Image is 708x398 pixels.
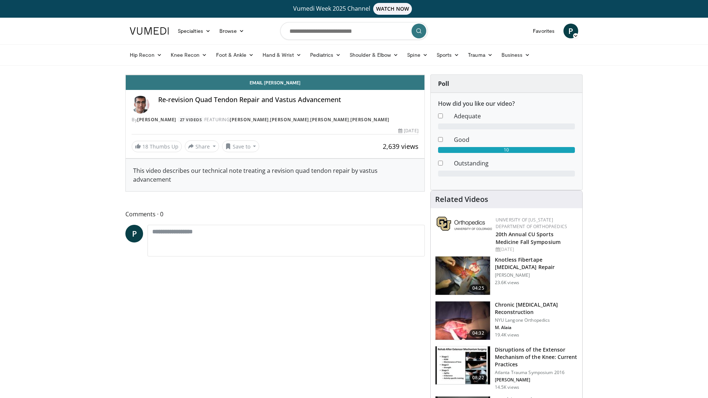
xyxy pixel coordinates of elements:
a: Shoulder & Elbow [345,48,403,62]
h3: Disruptions of the Extensor Mechanism of the Knee: Current Practices [495,346,578,368]
span: 04:25 [469,284,487,292]
img: Avatar [132,96,149,114]
p: 14.5K views [495,384,519,390]
h3: Chronic [MEDICAL_DATA] Reconstruction [495,301,578,316]
a: Vumedi Week 2025 ChannelWATCH NOW [131,3,577,15]
img: 355603a8-37da-49b6-856f-e00d7e9307d3.png.150x105_q85_autocrop_double_scale_upscale_version-0.2.png [437,217,492,231]
p: [PERSON_NAME] [495,377,578,383]
a: [PERSON_NAME] [270,116,309,123]
a: Favorites [528,24,559,38]
p: 23.6K views [495,280,519,286]
a: 27 Videos [177,116,204,123]
div: 10 [438,147,575,153]
dd: Outstanding [448,159,580,168]
a: P [563,24,578,38]
button: Share [185,140,219,152]
a: University of [US_STATE] Department of Orthopaedics [496,217,567,230]
div: This video describes our technical note treating a revision quad tendon repair by vastus advancement [133,166,417,184]
span: WATCH NOW [373,3,412,15]
a: [PERSON_NAME] [137,116,176,123]
a: Browse [215,24,249,38]
a: P [125,225,143,242]
img: c329ce19-05ea-4e12-b583-111b1ee27852.150x105_q85_crop-smart_upscale.jpg [435,346,490,385]
dd: Adequate [448,112,580,121]
a: Business [497,48,535,62]
img: E-HI8y-Omg85H4KX4xMDoxOjBzMTt2bJ.150x105_q85_crop-smart_upscale.jpg [435,256,490,295]
h6: How did you like our video? [438,100,575,107]
span: Comments 0 [125,209,425,219]
a: Spine [403,48,432,62]
div: [DATE] [398,128,418,134]
a: Email [PERSON_NAME] [126,75,424,90]
div: [DATE] [496,246,576,253]
span: 08:22 [469,374,487,381]
a: Sports [432,48,464,62]
button: Save to [222,140,260,152]
a: Trauma [464,48,497,62]
h4: Re-revision Quad Tendon Repair and Vastus Advancement [158,96,419,104]
input: Search topics, interventions [280,22,428,40]
a: Foot & Ankle [212,48,258,62]
p: Atlanta Trauma Symposium 2016 [495,370,578,376]
strong: Poll [438,80,449,88]
a: Hip Recon [125,48,166,62]
a: [PERSON_NAME] [310,116,349,123]
p: [PERSON_NAME] [495,272,578,278]
a: [PERSON_NAME] [350,116,389,123]
h4: Related Videos [435,195,488,204]
img: E-HI8y-Omg85H4KX4xMDoxOjBzMTt2bJ.150x105_q85_crop-smart_upscale.jpg [435,301,490,340]
p: NYU Langone Orthopedics [495,317,578,323]
a: Hand & Wrist [258,48,306,62]
h3: Knotless Fibertape [MEDICAL_DATA] Repair [495,256,578,271]
a: 18 Thumbs Up [132,141,182,152]
span: 18 [142,143,148,150]
dd: Good [448,135,580,144]
span: 2,639 views [383,142,419,151]
p: M. Alaia [495,325,578,331]
a: 04:25 Knotless Fibertape [MEDICAL_DATA] Repair [PERSON_NAME] 23.6K views [435,256,578,295]
a: 04:32 Chronic [MEDICAL_DATA] Reconstruction NYU Langone Orthopedics M. Alaia 19.4K views [435,301,578,340]
a: 20th Annual CU Sports Medicine Fall Symposium [496,231,560,245]
a: Pediatrics [306,48,345,62]
a: 08:22 Disruptions of the Extensor Mechanism of the Knee: Current Practices Atlanta Trauma Symposi... [435,346,578,390]
a: [PERSON_NAME] [230,116,269,123]
a: Specialties [173,24,215,38]
p: 19.4K views [495,332,519,338]
div: By FEATURING , , , [132,116,419,123]
img: VuMedi Logo [130,27,169,35]
a: Knee Recon [166,48,212,62]
span: 04:32 [469,329,487,337]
